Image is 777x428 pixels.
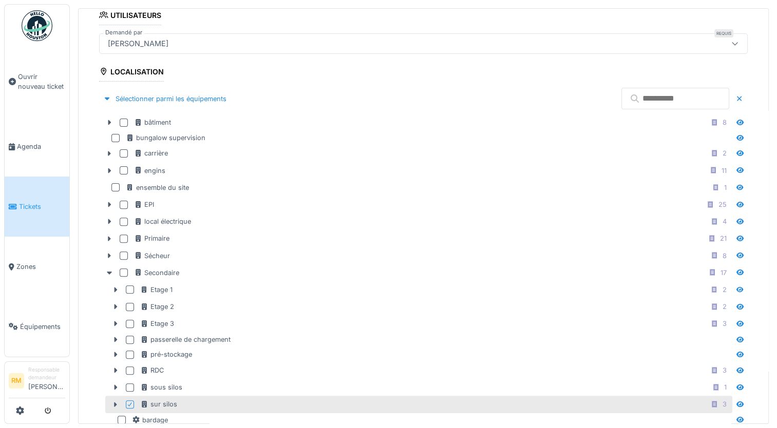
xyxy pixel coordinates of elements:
div: passerelle de chargement [140,335,231,344]
div: Etage 1 [140,285,173,295]
img: Badge_color-CXgf-gQk.svg [22,10,52,41]
a: Agenda [5,116,69,177]
span: Agenda [17,142,65,151]
div: Requis [714,29,733,37]
div: ensemble du site [126,183,189,192]
div: 3 [723,399,727,409]
div: 8 [723,118,727,127]
a: Équipements [5,297,69,357]
a: Tickets [5,177,69,237]
div: 17 [721,268,727,278]
div: 2 [723,148,727,158]
div: Sélectionner parmi les équipements [99,92,231,106]
div: [PERSON_NAME] [104,38,173,49]
div: Etage 2 [140,302,174,312]
div: local électrique [134,217,191,226]
div: 1 [724,183,727,192]
div: sous silos [140,382,182,392]
div: 8 [723,251,727,261]
div: EPI [134,200,154,209]
div: 3 [723,319,727,328]
div: Secondaire [134,268,179,278]
div: 2 [723,302,727,312]
a: Ouvrir nouveau ticket [5,47,69,116]
span: Tickets [19,202,65,211]
span: Équipements [20,322,65,332]
span: Zones [16,262,65,271]
div: Responsable demandeur [28,366,65,382]
div: carrière [134,148,168,158]
li: [PERSON_NAME] [28,366,65,396]
div: Utilisateurs [99,8,161,25]
div: bardage [132,415,168,425]
div: bâtiment [134,118,171,127]
a: Zones [5,237,69,297]
div: Primaire [134,234,169,243]
div: 1 [724,382,727,392]
div: 4 [723,217,727,226]
div: 3 [723,365,727,375]
div: 11 [722,166,727,176]
a: RM Responsable demandeur[PERSON_NAME] [9,366,65,398]
div: 21 [720,234,727,243]
div: RDC [140,365,164,375]
label: Demandé par [103,28,144,37]
div: Localisation [99,64,164,82]
div: Etage 3 [140,319,174,328]
div: pré-stockage [140,349,192,359]
div: 2 [723,285,727,295]
div: sur silos [140,399,177,409]
li: RM [9,373,24,388]
div: 25 [718,200,727,209]
span: Ouvrir nouveau ticket [18,72,65,91]
div: engins [134,166,165,176]
div: Sécheur [134,251,170,261]
div: bungalow supervision [126,133,205,143]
